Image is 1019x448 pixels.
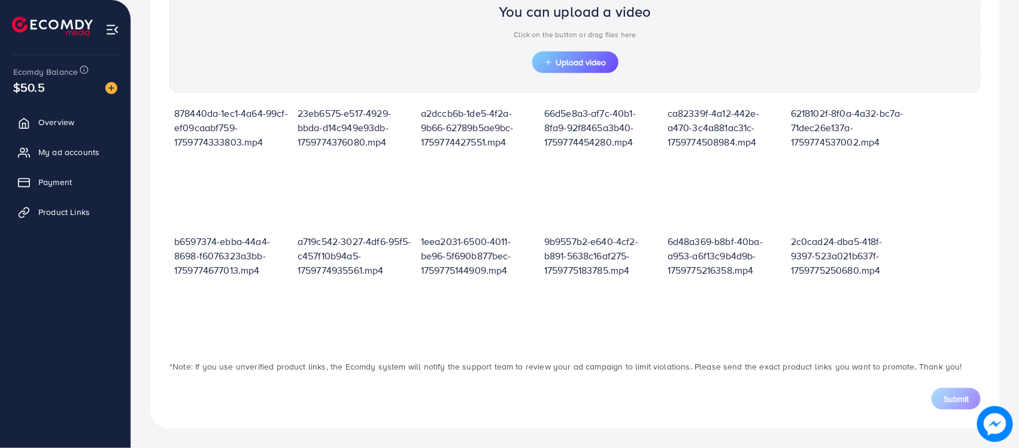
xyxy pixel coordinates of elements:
span: Ecomdy Balance [13,66,78,78]
p: 23eb6575-e517-4929-bbda-d14c949e93db-1759774376080.mp4 [298,106,411,149]
p: 878440da-1ec1-4a64-99cf-ef09caabf759-1759774333803.mp4 [174,106,288,149]
span: Product Links [38,206,90,218]
img: logo [12,17,93,35]
span: $50.5 [13,78,45,96]
p: *Note: If you use unverified product links, the Ecomdy system will notify the support team to rev... [169,359,981,374]
span: My ad accounts [38,146,99,158]
a: Product Links [9,200,122,224]
p: Click on the button or drag files here [499,28,651,42]
p: ca82339f-4a12-442e-a470-3c4a881ac31c-1759774508984.mp4 [668,106,781,149]
p: 66d5e8a3-af7c-40b1-8fa9-92f8465a3b40-1759774454280.mp4 [544,106,658,149]
a: Overview [9,110,122,134]
h2: You can upload a video [499,3,651,20]
p: 1eea2031-6500-4011-be96-5f690b877bec-1759775144909.mp4 [421,234,535,277]
button: Submit [932,388,981,410]
button: Upload video [532,52,618,73]
p: 9b9557b2-e640-4cf2-b891-5638c16af275-1759775183785.mp4 [544,234,658,277]
span: Submit [944,393,969,405]
a: My ad accounts [9,140,122,164]
img: image [977,406,1013,442]
p: a2dccb6b-1de5-4f2a-9b66-62789b5ae9bc-1759774427551.mp4 [421,106,535,149]
span: Payment [38,176,72,188]
p: b6597374-ebba-44a4-8698-f6076323a3bb-1759774677013.mp4 [174,234,288,277]
img: image [105,82,117,94]
a: Payment [9,170,122,194]
span: Overview [38,116,74,128]
p: 6218102f-8f0a-4a32-bc7a-71dec26e137a-1759774537002.mp4 [791,106,905,149]
span: Upload video [544,58,606,66]
p: 6d48a369-b8bf-40ba-a953-a6f13c9b4d9b-1759775216358.mp4 [668,234,781,277]
p: 2c0cad24-dba5-418f-9397-523a021b637f-1759775250680.mp4 [791,234,905,277]
img: menu [105,23,119,37]
p: a719c542-3027-4df6-95f5-c457f10b94a5-1759774935561.mp4 [298,234,411,277]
